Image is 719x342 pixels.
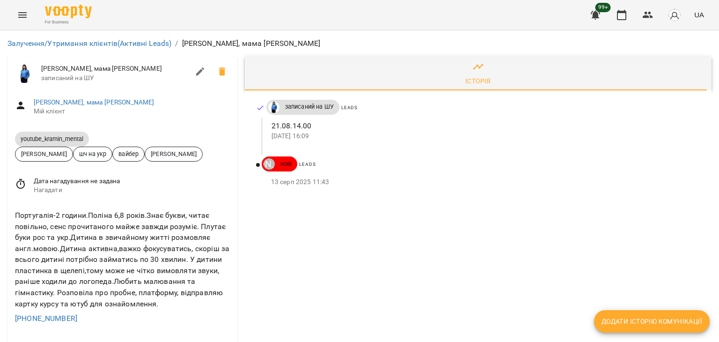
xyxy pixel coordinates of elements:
[15,314,77,323] a: [PHONE_NUMBER]
[13,208,232,311] div: Португалія-2 години.Поліна 6,8 років.Знає букви, читає повільно, сенс прочитаного майже завжди ро...
[271,132,697,141] p: [DATE] 16:09
[41,74,189,83] span: записаний на ШУ
[279,103,339,111] span: записаний на ШУ
[465,75,491,87] div: Історія
[668,8,681,22] img: avatar_s.png
[15,149,73,158] span: [PERSON_NAME]
[182,38,321,49] p: [PERSON_NAME], мама [PERSON_NAME]
[45,5,92,18] img: Voopty Logo
[73,149,112,158] span: шч на укр
[15,135,89,143] span: youtube_kramin_mental
[34,107,230,116] span: Мій клієнт
[34,177,230,186] span: Дата нагадування не задана
[341,105,358,110] span: Leads
[268,102,279,113] img: Дащенко Аня
[690,6,708,23] button: UA
[275,160,298,168] span: нові
[271,178,697,187] p: 13 серп 2025 11:43
[595,3,611,12] span: 99+
[11,4,34,26] button: Menu
[7,38,712,49] nav: breadcrumb
[266,102,279,113] a: Дащенко Аня
[34,98,154,106] a: [PERSON_NAME], мама [PERSON_NAME]
[45,19,92,25] span: For Business
[113,149,144,158] span: вайбер
[299,162,315,167] span: Leads
[264,158,275,170] div: Паламарчук Ольга Миколаївна
[602,316,702,327] span: Додати історію комунікації
[694,10,704,20] span: UA
[41,64,189,74] span: [PERSON_NAME], мама [PERSON_NAME]
[34,186,230,195] span: Нагадати
[271,120,697,132] p: 21.08.14.00
[7,39,171,48] a: Залучення/Утримання клієнтів(Активні Leads)
[594,310,710,333] button: Додати історію комунікації
[145,149,202,158] span: [PERSON_NAME]
[175,38,178,49] li: /
[15,64,34,83] img: Дащенко Аня
[262,158,275,170] a: [PERSON_NAME]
